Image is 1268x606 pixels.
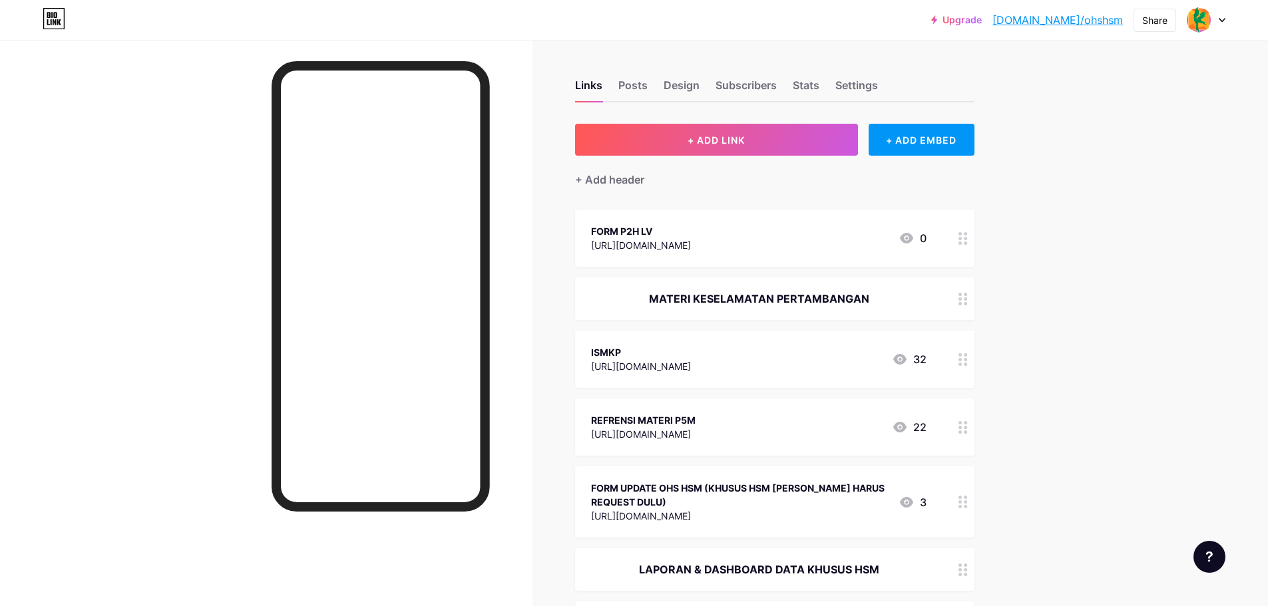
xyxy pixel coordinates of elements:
div: 0 [899,230,927,246]
div: MATERI KESELAMATAN PERTAMBANGAN [591,291,927,307]
div: + Add header [575,172,644,188]
div: Design [664,77,700,101]
div: + ADD EMBED [869,124,974,156]
a: Upgrade [931,15,982,25]
div: 3 [899,494,927,510]
div: 22 [892,419,927,435]
div: [URL][DOMAIN_NAME] [591,509,888,523]
div: [URL][DOMAIN_NAME] [591,427,696,441]
a: [DOMAIN_NAME]/ohshsm [992,12,1123,28]
div: 32 [892,351,927,367]
div: Settings [835,77,878,101]
div: Share [1142,13,1167,27]
div: [URL][DOMAIN_NAME] [591,359,691,373]
span: + ADD LINK [688,134,745,146]
div: ISMKP [591,345,691,359]
div: Subscribers [716,77,777,101]
div: FORM P2H LV [591,224,691,238]
div: Stats [793,77,819,101]
button: + ADD LINK [575,124,858,156]
div: REFRENSI MATERI P5M [591,413,696,427]
div: Posts [618,77,648,101]
div: FORM UPDATE OHS HSM (KHUSUS HSM [PERSON_NAME] HARUS REQUEST DULU) [591,481,888,509]
div: Links [575,77,602,101]
img: ohshsm [1186,7,1211,33]
div: [URL][DOMAIN_NAME] [591,238,691,252]
div: LAPORAN & DASHBOARD DATA KHUSUS HSM [591,561,927,577]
